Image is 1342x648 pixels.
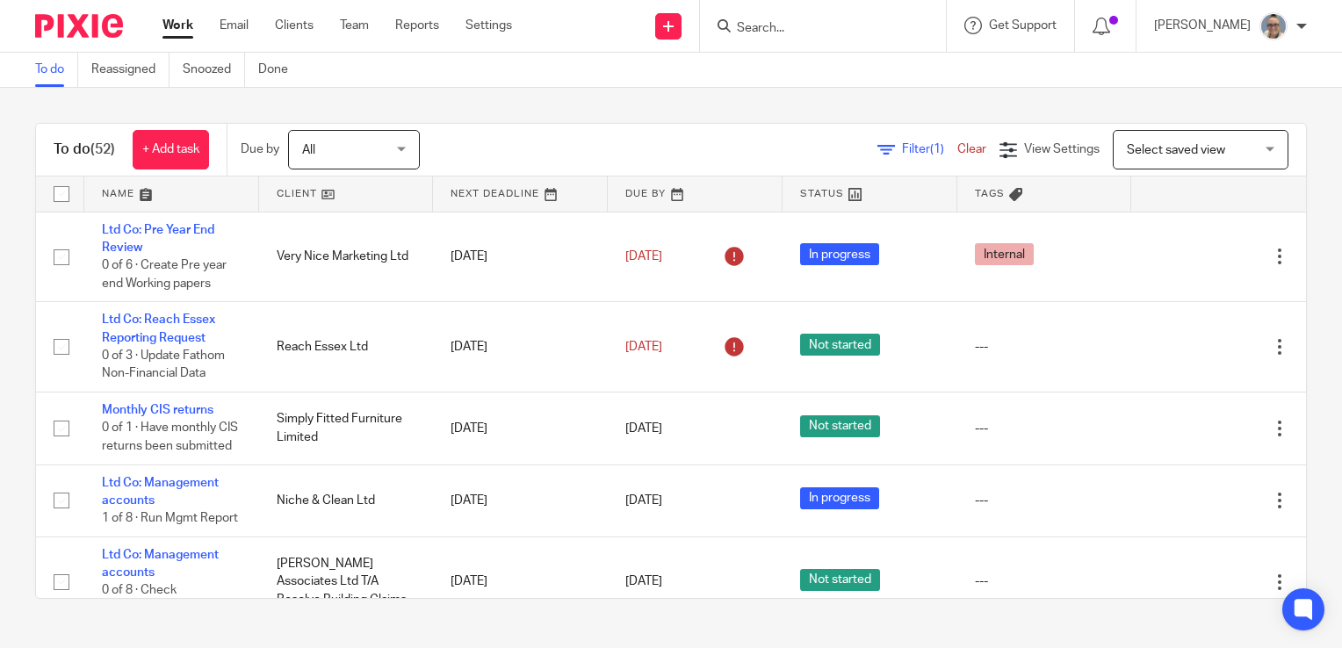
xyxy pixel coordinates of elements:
h1: To do [54,140,115,159]
td: Reach Essex Ltd [259,302,434,392]
span: [DATE] [625,341,662,353]
div: --- [975,420,1115,437]
td: [DATE] [433,464,608,536]
p: [PERSON_NAME] [1154,17,1251,34]
span: Tags [975,189,1005,198]
input: Search [735,21,893,37]
a: Settings [465,17,512,34]
span: Not started [800,569,880,591]
td: [PERSON_NAME] Associates Ltd T/A Resolve Building Claims [259,536,434,627]
span: 0 of 1 · Have monthly CIS returns been submitted [102,422,238,453]
td: [DATE] [433,212,608,302]
a: Email [220,17,249,34]
a: Work [162,17,193,34]
td: [DATE] [433,392,608,464]
p: Due by [241,140,279,158]
span: 0 of 8 · Check bookkeeping position [102,585,220,616]
span: View Settings [1024,143,1100,155]
div: --- [975,492,1115,509]
a: Done [258,53,301,87]
a: Ltd Co: Reach Essex Reporting Request [102,313,215,343]
span: Filter [902,143,957,155]
a: Ltd Co: Pre Year End Review [102,224,214,254]
a: Reports [395,17,439,34]
span: [DATE] [625,494,662,507]
span: Select saved view [1127,144,1225,156]
span: 1 of 8 · Run Mgmt Report [102,512,238,524]
a: Ltd Co: Management accounts [102,549,219,579]
span: In progress [800,487,879,509]
a: To do [35,53,78,87]
span: Internal [975,243,1034,265]
td: [DATE] [433,302,608,392]
img: Pixie [35,14,123,38]
a: Clear [957,143,986,155]
div: --- [975,572,1115,590]
span: Not started [800,334,880,356]
span: All [302,144,315,156]
a: Ltd Co: Management accounts [102,477,219,507]
span: 0 of 3 · Update Fathom Non-Financial Data [102,349,225,380]
a: + Add task [133,130,209,169]
a: Reassigned [91,53,170,87]
span: 0 of 6 · Create Pre year end Working papers [102,259,227,290]
td: Very Nice Marketing Ltd [259,212,434,302]
a: Team [340,17,369,34]
span: (52) [90,142,115,156]
img: Website%20Headshot.png [1259,12,1288,40]
span: [DATE] [625,576,662,588]
span: Not started [800,415,880,437]
div: --- [975,338,1115,356]
a: Snoozed [183,53,245,87]
a: Monthly CIS returns [102,404,213,416]
td: Simply Fitted Furniture Limited [259,392,434,464]
span: (1) [930,143,944,155]
span: [DATE] [625,250,662,263]
a: Clients [275,17,314,34]
td: [DATE] [433,536,608,627]
span: [DATE] [625,422,662,435]
td: Niche & Clean Ltd [259,464,434,536]
span: In progress [800,243,879,265]
span: Get Support [989,19,1057,32]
